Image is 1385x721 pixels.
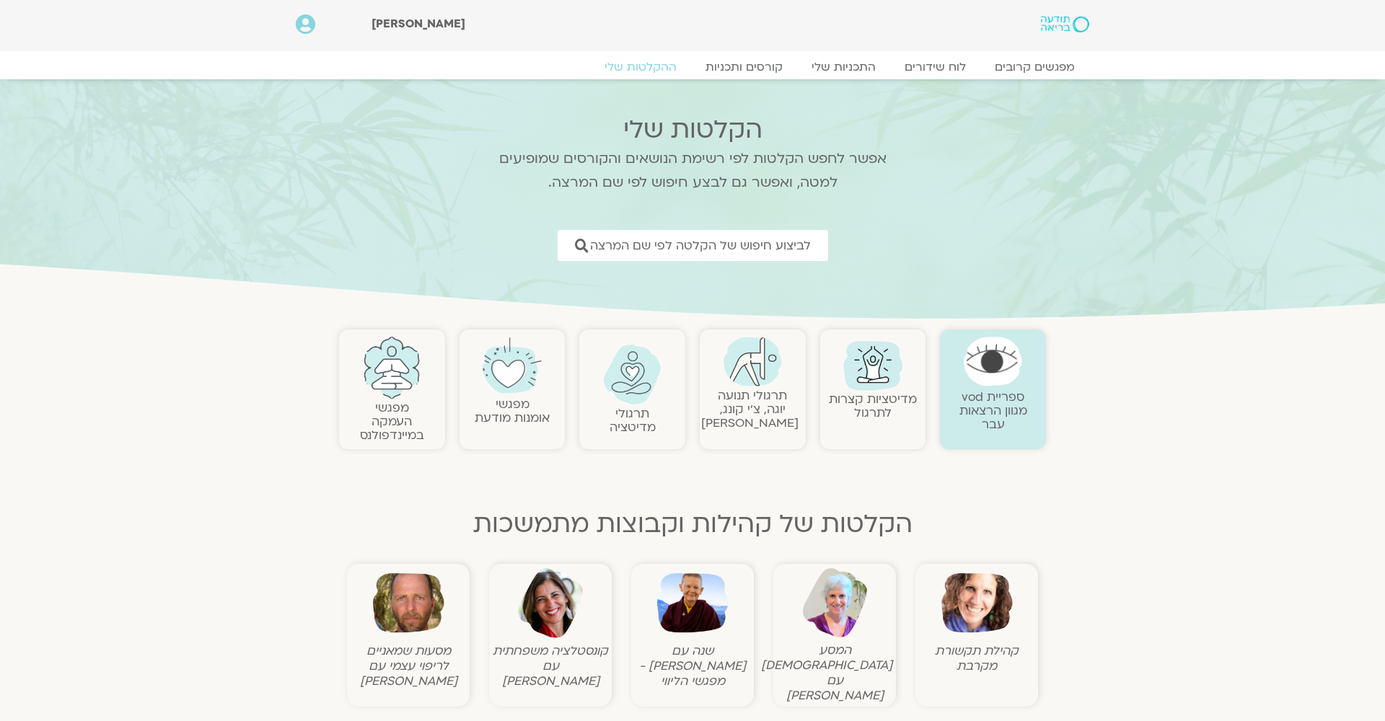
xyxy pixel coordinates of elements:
[890,60,980,74] a: לוח שידורים
[475,396,550,426] a: מפגשיאומנות מודעת
[919,643,1034,673] figcaption: קהילת תקשורת מקרבת
[797,60,890,74] a: התכניות שלי
[360,399,424,443] a: מפגשיהעמקה במיינדפולנס
[701,387,799,431] a: תרגולי תנועהיוגה, צ׳י קונג, [PERSON_NAME]
[959,389,1027,433] a: ספריית vodמגוון הרצאות עבר
[590,239,811,252] span: לביצוע חיפוש של הקלטה לפי שם המרצה
[590,60,691,74] a: ההקלטות שלי
[371,16,465,32] span: [PERSON_NAME]
[339,510,1046,539] h2: הקלטות של קהילות וקבוצות מתמשכות
[829,391,917,421] a: מדיטציות קצרות לתרגול
[480,147,905,195] p: אפשר לחפש הקלטות לפי רשימת הנושאים והקורסים שמופיעים למטה, ואפשר גם לבצע חיפוש לפי שם המרצה.
[777,642,892,703] figcaption: המסע [DEMOGRAPHIC_DATA] עם [PERSON_NAME]
[610,405,656,435] a: תרגולימדיטציה
[980,60,1089,74] a: מפגשים קרובים
[296,60,1089,74] nav: Menu
[480,115,905,144] h2: הקלטות שלי
[691,60,797,74] a: קורסים ותכניות
[635,643,750,689] figcaption: שנה עם [PERSON_NAME] - מפגשי הליווי
[558,230,828,261] a: לביצוע חיפוש של הקלטה לפי שם המרצה
[351,643,466,689] figcaption: מסעות שמאניים לריפוי עצמי עם [PERSON_NAME]
[493,643,608,689] figcaption: קונסטלציה משפחתית עם [PERSON_NAME]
